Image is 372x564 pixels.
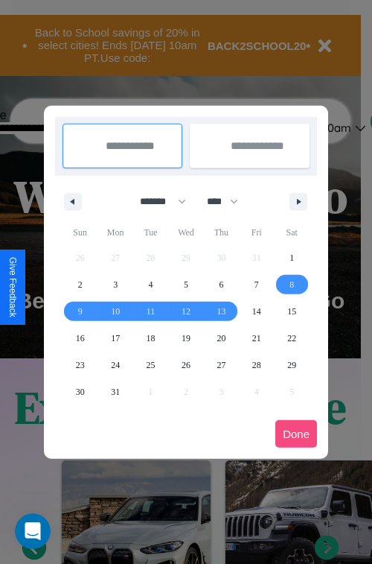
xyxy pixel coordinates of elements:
button: 28 [239,352,274,378]
span: 2 [78,271,83,298]
button: 25 [133,352,168,378]
span: 9 [78,298,83,325]
span: 16 [76,325,85,352]
button: 6 [204,271,239,298]
button: 4 [133,271,168,298]
button: 22 [275,325,310,352]
span: Thu [204,221,239,244]
button: 8 [275,271,310,298]
button: 2 [62,271,97,298]
span: 21 [252,325,261,352]
span: 6 [219,271,223,298]
button: 10 [97,298,132,325]
button: 23 [62,352,97,378]
span: 31 [111,378,120,405]
button: 27 [204,352,239,378]
button: 11 [133,298,168,325]
span: Mon [97,221,132,244]
button: 19 [168,325,203,352]
span: 22 [287,325,296,352]
div: Give Feedback [7,257,18,317]
span: Sat [275,221,310,244]
button: 5 [168,271,203,298]
button: 3 [97,271,132,298]
button: 1 [275,244,310,271]
span: 13 [217,298,225,325]
button: 9 [62,298,97,325]
iframe: Intercom live chat [15,513,51,549]
span: 27 [217,352,225,378]
span: 20 [217,325,225,352]
button: 24 [97,352,132,378]
button: 17 [97,325,132,352]
span: Wed [168,221,203,244]
button: 20 [204,325,239,352]
span: 12 [182,298,190,325]
span: 10 [111,298,120,325]
span: Fri [239,221,274,244]
span: 17 [111,325,120,352]
span: 11 [147,298,155,325]
button: 26 [168,352,203,378]
button: 13 [204,298,239,325]
span: 8 [289,271,294,298]
span: 4 [149,271,153,298]
span: 7 [254,271,259,298]
button: Done [275,420,317,448]
button: 21 [239,325,274,352]
span: Sun [62,221,97,244]
button: 7 [239,271,274,298]
span: 19 [182,325,190,352]
span: 28 [252,352,261,378]
button: 16 [62,325,97,352]
button: 15 [275,298,310,325]
span: 1 [289,244,294,271]
span: 29 [287,352,296,378]
span: 14 [252,298,261,325]
span: 18 [147,325,155,352]
button: 31 [97,378,132,405]
span: 15 [287,298,296,325]
span: 26 [182,352,190,378]
span: 30 [76,378,85,405]
span: 3 [113,271,118,298]
button: 12 [168,298,203,325]
span: 5 [184,271,188,298]
button: 14 [239,298,274,325]
button: 29 [275,352,310,378]
span: Tue [133,221,168,244]
span: 25 [147,352,155,378]
button: 18 [133,325,168,352]
span: 23 [76,352,85,378]
button: 30 [62,378,97,405]
span: 24 [111,352,120,378]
